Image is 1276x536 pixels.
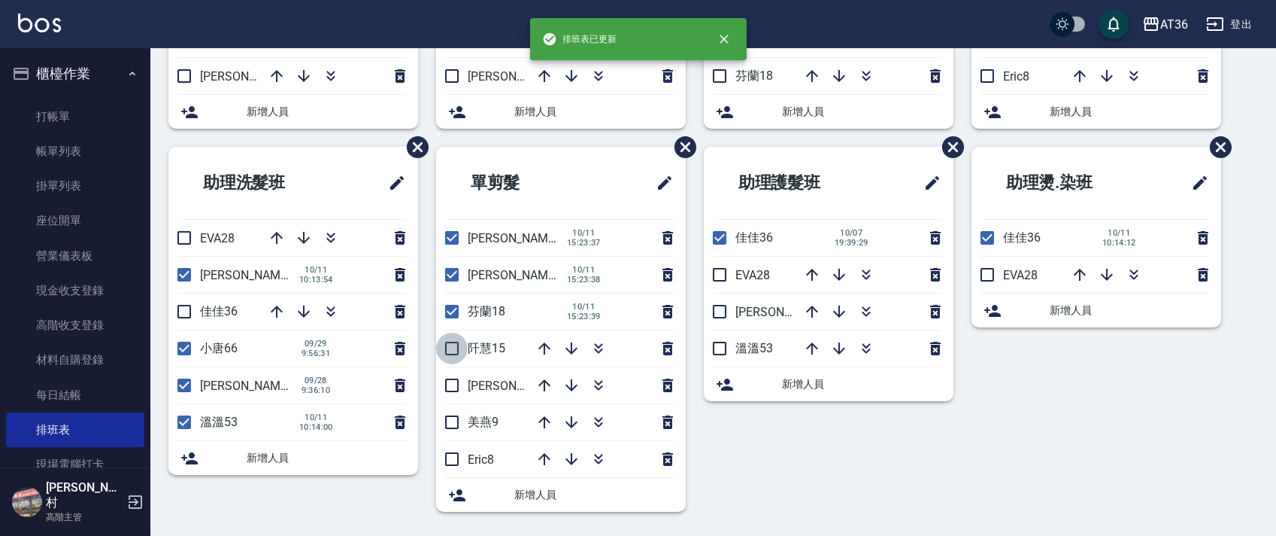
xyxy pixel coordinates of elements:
a: 掛單列表 [6,169,144,203]
span: 9:56:31 [299,349,332,358]
span: 芬蘭18 [735,69,773,83]
a: 營業儀表板 [6,239,144,273]
span: 佳佳36 [1003,230,1041,245]
a: 帳單列表 [6,134,144,169]
span: 修改班表的標題 [647,165,674,201]
span: 10/11 [1102,228,1136,238]
span: 15:23:39 [567,312,601,321]
a: 材料自購登錄 [6,343,144,377]
span: 小唐66 [200,341,238,355]
span: 刪除班表 [1199,125,1234,169]
a: 高階收支登錄 [6,308,144,343]
h2: 單剪髮 [448,156,595,210]
span: 10:14:00 [299,422,333,432]
span: 10:14:12 [1102,238,1136,248]
h2: 助理洗髮班 [180,156,343,210]
p: 高階主管 [46,510,123,524]
span: 阡慧15 [468,341,505,355]
div: 新增人員 [436,478,686,512]
a: 現金收支登錄 [6,273,144,308]
span: 修改班表的標題 [1182,165,1209,201]
span: [PERSON_NAME]58 [735,305,839,319]
div: 新增人員 [971,95,1221,129]
span: 溫溫53 [200,415,238,429]
div: 新增人員 [704,95,953,129]
span: 溫溫53 [735,341,773,355]
a: 打帳單 [6,99,144,134]
span: 19:39:29 [835,238,868,248]
span: 新增人員 [1050,104,1209,120]
span: 新增人員 [782,376,941,392]
span: [PERSON_NAME]58 [200,379,304,393]
span: 刪除班表 [931,125,966,169]
span: 新增人員 [247,450,406,466]
span: 09/29 [299,339,332,349]
div: 新增人員 [168,441,418,475]
span: EVA28 [735,268,770,282]
span: 新增人員 [514,487,674,503]
div: 新增人員 [704,367,953,401]
span: 10/07 [835,228,868,238]
span: [PERSON_NAME]6 [468,69,565,84]
span: 15:23:38 [567,275,601,285]
span: [PERSON_NAME]16 [468,268,571,282]
span: 佳佳36 [735,230,773,245]
span: 10/11 [299,265,333,275]
span: [PERSON_NAME]16 [200,69,304,84]
img: Person [12,487,42,517]
span: 佳佳36 [200,304,238,318]
span: 10/11 [299,413,333,422]
span: 修改班表的標題 [379,165,406,201]
span: 新增人員 [782,104,941,120]
span: 排班表已更新 [542,32,617,47]
a: 排班表 [6,413,144,447]
span: [PERSON_NAME]6 [468,379,565,393]
a: 座位開單 [6,203,144,238]
h2: 助理燙.染班 [984,156,1148,210]
button: close [708,23,741,56]
span: [PERSON_NAME]11 [468,231,571,245]
span: 09/28 [299,376,332,385]
button: save [1099,9,1129,39]
span: EVA28 [200,231,235,245]
div: 新增人員 [168,95,418,129]
a: 每日結帳 [6,378,144,413]
span: 芬蘭18 [468,304,505,318]
span: [PERSON_NAME]55 [200,268,304,282]
span: 10/11 [567,302,601,312]
button: 櫃檯作業 [6,54,144,93]
span: 10:13:54 [299,275,333,285]
div: 新增人員 [436,95,686,129]
button: 登出 [1200,11,1258,38]
a: 現場電腦打卡 [6,447,144,482]
span: 修改班表的標題 [914,165,941,201]
span: 10/11 [567,228,601,238]
span: 美燕9 [468,415,499,429]
span: Eric8 [468,452,494,467]
img: Logo [18,14,61,32]
span: 新增人員 [514,104,674,120]
h5: [PERSON_NAME]村 [46,480,123,510]
span: 新增人員 [1050,303,1209,318]
span: 9:36:10 [299,385,332,395]
div: 新增人員 [971,294,1221,327]
div: AT36 [1160,15,1188,34]
span: EVA28 [1003,268,1038,282]
span: Eric8 [1003,69,1029,84]
span: 新增人員 [247,104,406,120]
button: AT36 [1136,9,1194,40]
span: 10/11 [567,265,601,275]
span: 15:23:37 [567,238,601,248]
h2: 助理護髮班 [716,156,878,210]
span: 刪除班表 [663,125,699,169]
span: 刪除班表 [396,125,431,169]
